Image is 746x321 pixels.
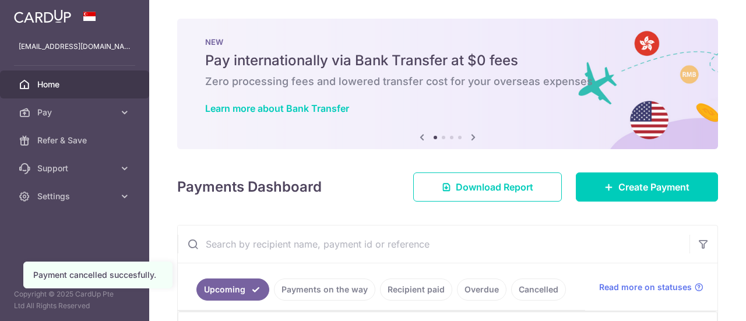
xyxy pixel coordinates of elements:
[37,107,114,118] span: Pay
[37,191,114,202] span: Settings
[599,281,703,293] a: Read more on statuses
[178,225,689,263] input: Search by recipient name, payment id or reference
[14,9,71,23] img: CardUp
[177,177,322,197] h4: Payments Dashboard
[274,278,375,301] a: Payments on the way
[205,103,349,114] a: Learn more about Bank Transfer
[511,278,566,301] a: Cancelled
[380,278,452,301] a: Recipient paid
[413,172,562,202] a: Download Report
[37,163,114,174] span: Support
[671,286,734,315] iframe: Opens a widget where you can find more information
[196,278,269,301] a: Upcoming
[33,269,163,281] div: Payment cancelled succesfully.
[37,79,114,90] span: Home
[205,51,690,70] h5: Pay internationally via Bank Transfer at $0 fees
[576,172,718,202] a: Create Payment
[205,37,690,47] p: NEW
[177,19,718,149] img: Bank transfer banner
[37,135,114,146] span: Refer & Save
[205,75,690,89] h6: Zero processing fees and lowered transfer cost for your overseas expenses
[457,278,506,301] a: Overdue
[19,41,131,52] p: [EMAIL_ADDRESS][DOMAIN_NAME]
[618,180,689,194] span: Create Payment
[456,180,533,194] span: Download Report
[599,281,692,293] span: Read more on statuses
